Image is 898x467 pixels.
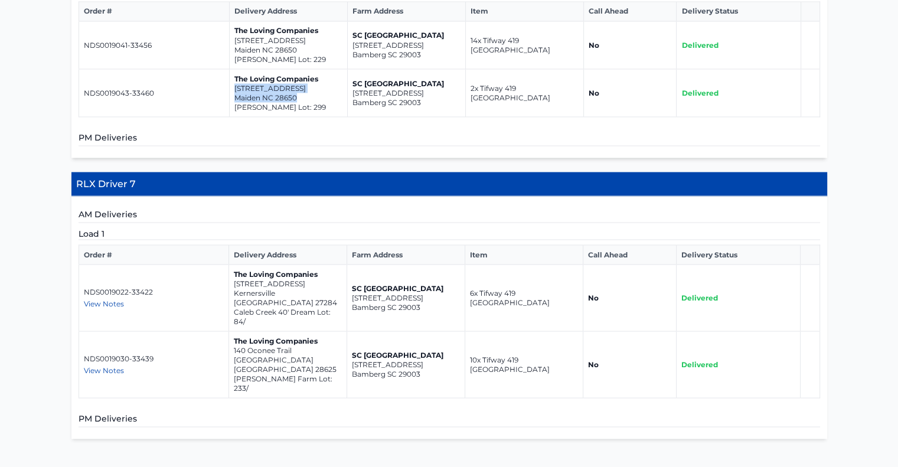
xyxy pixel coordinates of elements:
[84,299,124,308] span: View Notes
[681,360,718,368] span: Delivered
[234,74,342,83] p: The Loving Companies
[589,88,599,97] strong: No
[352,40,461,50] p: [STREET_ADDRESS]
[79,131,820,146] h5: PM Deliveries
[352,31,461,40] p: SC [GEOGRAPHIC_DATA]
[352,88,461,97] p: [STREET_ADDRESS]
[84,88,224,97] p: NDS0019043-33460
[71,172,827,196] h4: RLX Driver 7
[79,2,229,21] th: Order #
[234,93,342,102] p: Maiden NC 28650
[681,40,718,49] span: Delivered
[234,288,342,307] p: Kernersville [GEOGRAPHIC_DATA] 27284
[352,50,461,59] p: Bamberg SC 29003
[228,245,347,264] th: Delivery Address
[234,45,342,54] p: Maiden NC 28650
[352,79,461,88] p: SC [GEOGRAPHIC_DATA]
[234,26,342,35] p: The Loving Companies
[234,336,342,345] p: The Loving Companies
[465,331,583,398] td: 10x Tifway 419 [GEOGRAPHIC_DATA]
[84,287,224,296] p: NDS0019022-33422
[352,293,460,302] p: [STREET_ADDRESS]
[588,293,599,302] strong: No
[465,2,583,21] th: Item
[588,360,599,368] strong: No
[583,245,676,264] th: Call Ahead
[352,302,460,312] p: Bamberg SC 29003
[229,2,347,21] th: Delivery Address
[352,283,460,293] p: SC [GEOGRAPHIC_DATA]
[676,245,801,264] th: Delivery Status
[677,2,801,21] th: Delivery Status
[352,350,460,360] p: SC [GEOGRAPHIC_DATA]
[234,35,342,45] p: [STREET_ADDRESS]
[681,88,718,97] span: Delivered
[84,354,224,363] p: NDS0019030-33439
[79,208,820,223] h5: AM Deliveries
[352,360,460,369] p: [STREET_ADDRESS]
[583,2,677,21] th: Call Ahead
[234,102,342,112] p: [PERSON_NAME] Lot: 299
[234,307,342,326] p: Caleb Creek 40' Dream Lot: 84/
[84,365,124,374] span: View Notes
[79,245,228,264] th: Order #
[84,40,224,50] p: NDS0019041-33456
[234,54,342,64] p: [PERSON_NAME] Lot: 229
[79,412,820,427] h5: PM Deliveries
[234,269,342,279] p: The Loving Companies
[347,245,465,264] th: Farm Address
[234,345,342,355] p: 140 Oconee Trail
[465,264,583,331] td: 6x Tifway 419 [GEOGRAPHIC_DATA]
[347,2,465,21] th: Farm Address
[79,227,820,240] h5: Load 1
[234,355,342,374] p: [GEOGRAPHIC_DATA] [GEOGRAPHIC_DATA] 28625
[234,279,342,288] p: [STREET_ADDRESS]
[589,40,599,49] strong: No
[465,21,583,69] td: 14x Tifway 419 [GEOGRAPHIC_DATA]
[234,83,342,93] p: [STREET_ADDRESS]
[234,374,342,393] p: [PERSON_NAME] Farm Lot: 233/
[352,97,461,107] p: Bamberg SC 29003
[352,369,460,378] p: Bamberg SC 29003
[465,69,583,117] td: 2x Tifway 419 [GEOGRAPHIC_DATA]
[465,245,583,264] th: Item
[681,293,718,302] span: Delivered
